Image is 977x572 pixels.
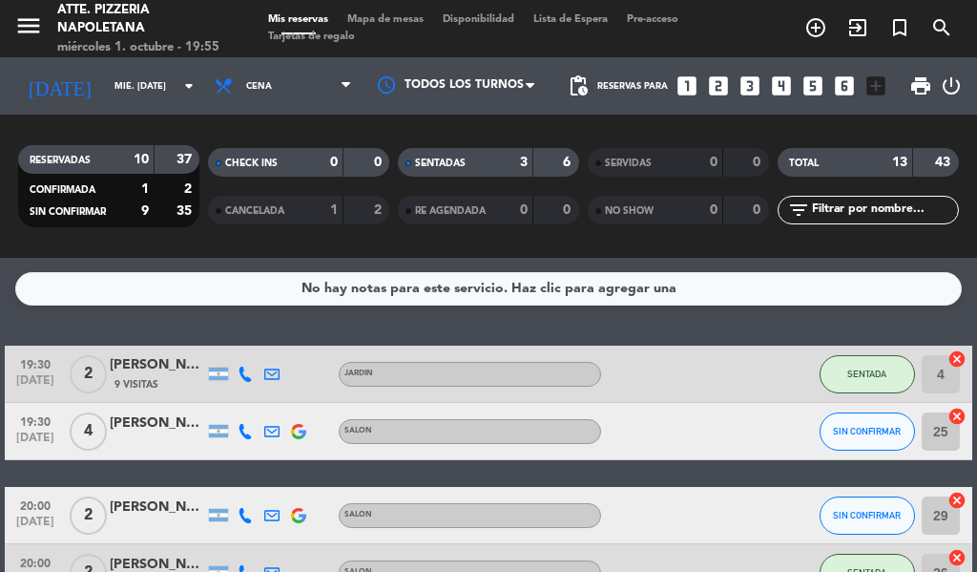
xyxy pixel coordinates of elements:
strong: 0 [330,156,338,169]
i: add_circle_outline [804,16,827,39]
span: JARDIN [344,370,373,377]
span: TOTAL [789,159,819,168]
span: SENTADAS [415,159,466,168]
i: filter_list [787,199,810,222]
span: Reservas para [597,81,668,92]
strong: 1 [330,203,338,217]
i: looks_3 [738,74,762,98]
strong: 6 [563,156,574,169]
span: NO SHOW [605,206,654,216]
span: RE AGENDADA [415,206,486,216]
strong: 2 [374,203,385,217]
span: 9 Visitas [114,377,158,392]
strong: 0 [563,203,574,217]
i: cancel [947,350,967,369]
i: looks_6 [832,74,857,98]
span: RESERVADAS [30,156,91,165]
i: turned_in_not [888,16,911,39]
span: Mapa de mesas [338,14,433,25]
div: [PERSON_NAME] [110,497,205,519]
span: SERVIDAS [605,159,652,168]
div: No hay notas para este servicio. Haz clic para agregar una [301,278,676,300]
img: google-logo.png [291,508,306,523]
span: SIN CONFIRMAR [833,510,901,520]
strong: 0 [710,156,717,169]
i: looks_5 [800,74,825,98]
strong: 9 [141,204,149,218]
strong: 37 [177,153,196,166]
strong: 13 [892,156,907,169]
span: Tarjetas de regalo [259,32,364,42]
i: exit_to_app [846,16,869,39]
strong: 43 [935,156,954,169]
i: [DATE] [14,67,105,105]
strong: 0 [374,156,385,169]
div: [PERSON_NAME] [110,354,205,376]
input: Filtrar por nombre... [810,200,958,221]
span: 2 [70,497,107,535]
strong: 10 [134,153,149,166]
img: google-logo.png [291,424,306,439]
span: 19:30 [11,352,59,374]
i: arrow_drop_down [177,74,200,97]
i: looks_4 [769,74,794,98]
span: CONFIRMADA [30,185,95,195]
span: Lista de Espera [524,14,617,25]
span: 2 [70,355,107,393]
i: looks_one [675,74,699,98]
i: power_settings_new [940,74,963,97]
div: LOG OUT [940,57,963,115]
strong: 2 [184,182,196,196]
span: SIN CONFIRMAR [833,426,901,436]
div: [PERSON_NAME] [110,413,205,434]
i: search [930,16,953,39]
span: 20:00 [11,494,59,516]
i: looks_two [706,74,731,98]
span: Pre-acceso [617,14,688,25]
strong: 3 [520,156,528,169]
strong: 0 [753,203,764,217]
span: [DATE] [11,432,59,454]
div: miércoles 1. octubre - 19:55 [57,38,230,57]
span: Disponibilidad [433,14,524,25]
span: [DATE] [11,374,59,396]
div: Atte. Pizzeria Napoletana [57,1,230,38]
strong: 35 [177,204,196,218]
i: menu [14,11,43,40]
strong: 0 [520,203,528,217]
span: SIN CONFIRMAR [30,207,106,217]
span: 19:30 [11,410,59,432]
span: SENTADA [847,369,886,379]
span: pending_actions [567,74,590,97]
span: Cena [246,81,272,92]
span: [DATE] [11,516,59,538]
span: 4 [70,413,107,451]
span: print [909,74,932,97]
i: cancel [947,491,967,510]
span: CHECK INS [225,159,278,168]
strong: 1 [141,182,149,196]
strong: 0 [710,203,717,217]
span: Mis reservas [259,14,338,25]
i: add_box [863,74,888,98]
strong: 0 [753,156,764,169]
i: cancel [947,407,967,426]
span: CANCELADA [225,206,284,216]
span: SALON [344,511,372,519]
i: cancel [947,548,967,567]
span: SALON [344,427,372,434]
